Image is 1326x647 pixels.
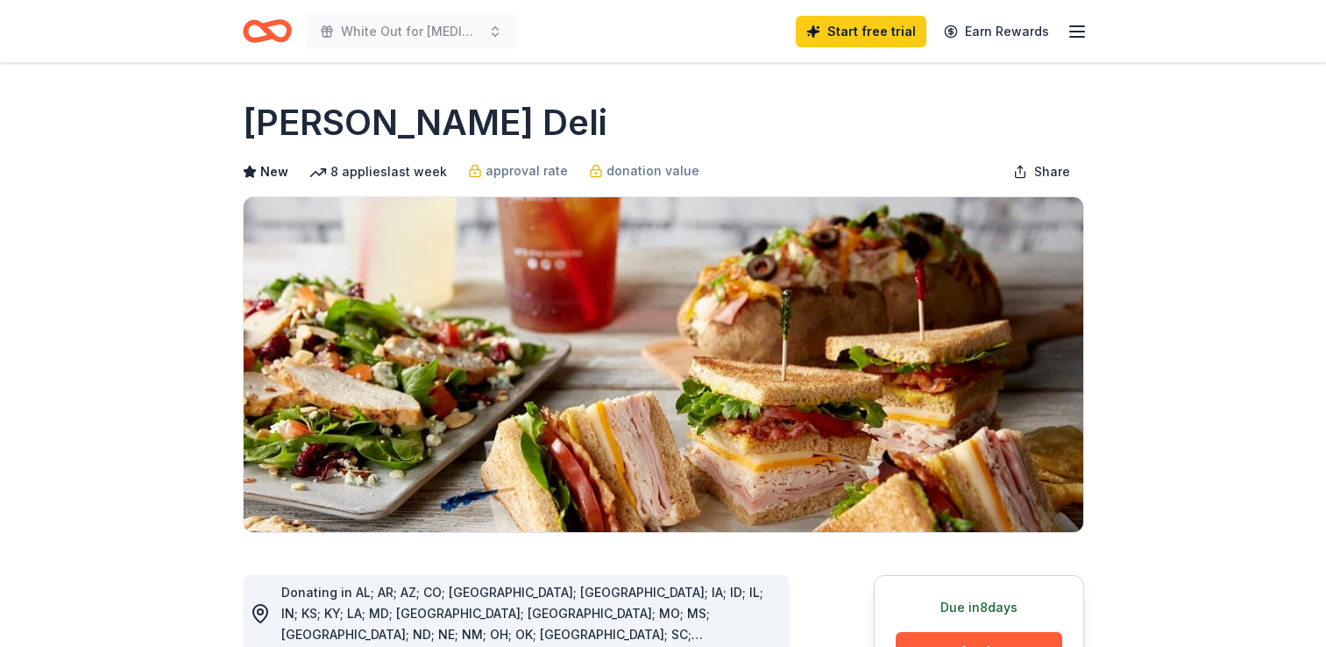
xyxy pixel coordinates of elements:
span: White Out for [MEDICAL_DATA] [341,21,481,42]
a: Home [243,11,292,52]
h1: [PERSON_NAME] Deli [243,98,607,147]
a: Start free trial [796,16,926,47]
div: 8 applies last week [309,161,447,182]
a: approval rate [468,160,568,181]
button: Share [999,154,1084,189]
span: approval rate [486,160,568,181]
div: Due in 8 days [896,597,1062,618]
span: New [260,161,288,182]
span: donation value [606,160,699,181]
button: White Out for [MEDICAL_DATA] [306,14,516,49]
a: Earn Rewards [933,16,1060,47]
img: Image for McAlister's Deli [244,197,1083,532]
span: Share [1034,161,1070,182]
a: donation value [589,160,699,181]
